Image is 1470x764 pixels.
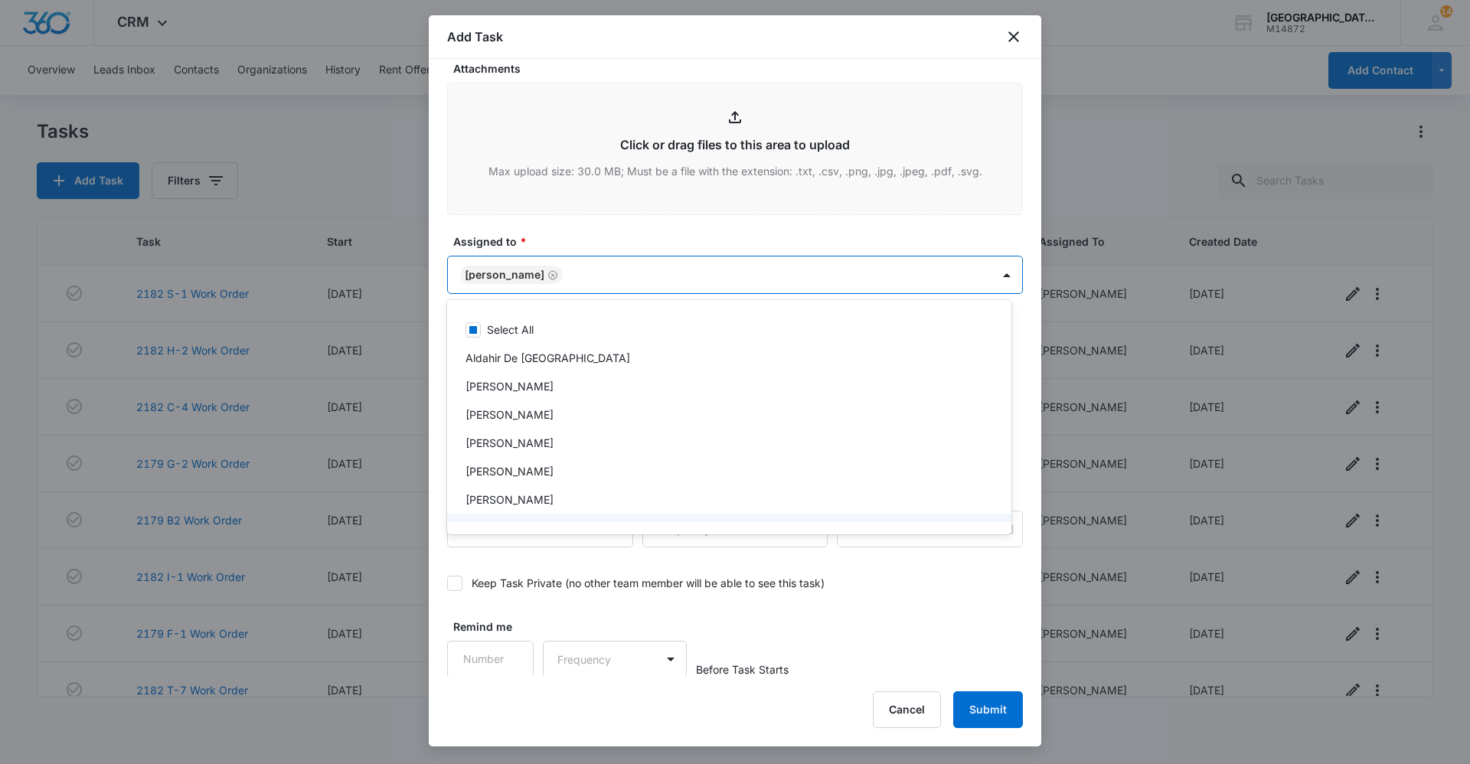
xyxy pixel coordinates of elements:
[465,491,554,508] p: [PERSON_NAME]
[465,350,630,366] p: Aldahir De [GEOGRAPHIC_DATA]
[465,463,554,479] p: [PERSON_NAME]
[465,378,554,394] p: [PERSON_NAME]
[465,520,554,536] p: [PERSON_NAME]
[487,322,534,338] p: Select All
[465,406,554,423] p: [PERSON_NAME]
[465,435,554,451] p: [PERSON_NAME]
